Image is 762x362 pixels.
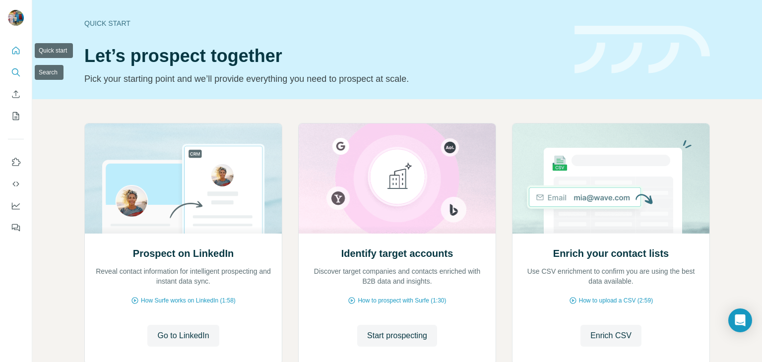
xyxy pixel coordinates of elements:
p: Reveal contact information for intelligent prospecting and instant data sync. [95,266,272,286]
span: Enrich CSV [590,330,632,342]
p: Discover target companies and contacts enriched with B2B data and insights. [309,266,486,286]
span: How Surfe works on LinkedIn (1:58) [141,296,236,305]
img: Identify target accounts [298,123,496,234]
button: My lists [8,107,24,125]
div: Open Intercom Messenger [728,308,752,332]
button: Dashboard [8,197,24,215]
button: Use Surfe on LinkedIn [8,153,24,171]
button: Search [8,63,24,81]
p: Use CSV enrichment to confirm you are using the best data available. [522,266,699,286]
button: Enrich CSV [580,325,641,347]
img: Avatar [8,10,24,26]
button: Enrich CSV [8,85,24,103]
p: Pick your starting point and we’ll provide everything you need to prospect at scale. [84,72,563,86]
span: Start prospecting [367,330,427,342]
button: Feedback [8,219,24,237]
img: Prospect on LinkedIn [84,123,282,234]
span: How to upload a CSV (2:59) [579,296,653,305]
div: Quick start [84,18,563,28]
button: Quick start [8,42,24,60]
span: How to prospect with Surfe (1:30) [358,296,446,305]
button: Go to LinkedIn [147,325,219,347]
h1: Let’s prospect together [84,46,563,66]
img: banner [574,26,710,74]
h2: Prospect on LinkedIn [133,246,234,260]
h2: Identify target accounts [341,246,453,260]
button: Start prospecting [357,325,437,347]
button: Use Surfe API [8,175,24,193]
span: Go to LinkedIn [157,330,209,342]
h2: Enrich your contact lists [553,246,669,260]
img: Enrich your contact lists [512,123,710,234]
